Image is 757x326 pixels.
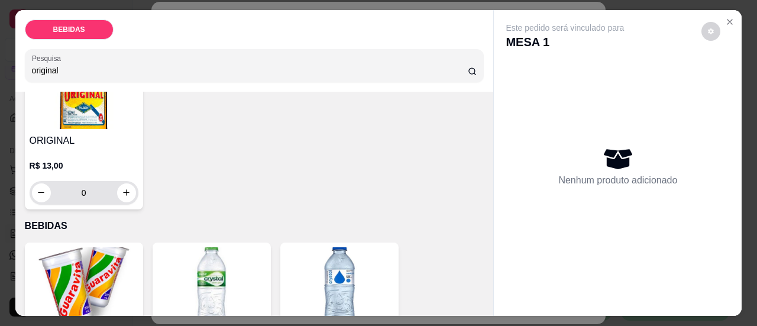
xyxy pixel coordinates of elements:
[157,247,266,321] img: product-image
[30,247,138,321] img: product-image
[25,219,484,233] p: BEBIDAS
[506,22,624,34] p: Este pedido será vinculado para
[32,53,65,63] label: Pesquisa
[53,25,85,34] p: BEBIDAS
[32,64,468,76] input: Pesquisa
[285,247,394,321] img: product-image
[30,134,138,148] h4: ORIGINAL
[720,12,739,31] button: Close
[701,22,720,41] button: decrease-product-quantity
[558,173,677,188] p: Nenhum produto adicionado
[30,55,138,129] img: product-image
[117,183,136,202] button: increase-product-quantity
[506,34,624,50] p: MESA 1
[30,160,138,172] p: R$ 13,00
[32,183,51,202] button: decrease-product-quantity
